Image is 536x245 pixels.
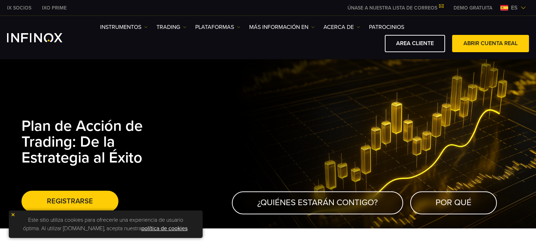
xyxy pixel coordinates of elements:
[195,23,240,31] a: PLATAFORMAS
[249,23,315,31] a: Más información en
[452,35,529,52] a: ABRIR CUENTA REAL
[324,23,360,31] a: ACERCA DE
[410,191,497,214] a: POR QUÉ
[508,4,520,12] span: es
[448,4,498,12] a: INFINOX MENU
[11,212,16,217] img: yellow close icon
[156,23,186,31] a: TRADING
[21,191,118,212] a: Registrarse
[37,4,72,12] a: INFINOX
[232,191,403,214] a: ¿Quiénes estarán contigo?
[12,214,199,234] p: Este sitio utiliza cookies para ofrecerle una experiencia de usuario óptima. Al utilizar [DOMAIN_...
[342,5,448,11] a: ÚNASE A NUESTRA LISTA DE CORREOS
[100,23,148,31] a: Instrumentos
[385,35,445,52] a: AREA CLIENTE
[369,23,404,31] a: Patrocinios
[2,4,37,12] a: INFINOX
[21,117,143,167] span: Plan de Acción de Trading: De la Estrategia al Éxito
[141,225,187,232] a: política de cookies
[7,33,79,42] a: INFINOX Logo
